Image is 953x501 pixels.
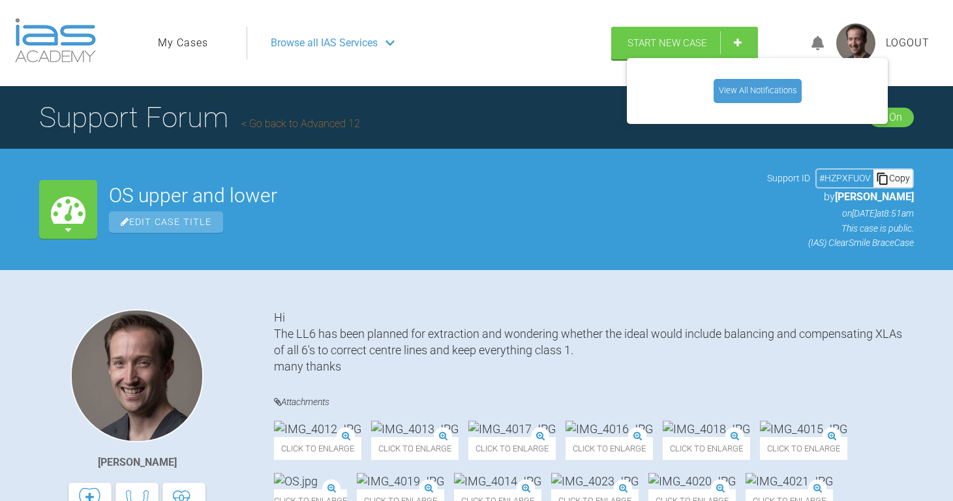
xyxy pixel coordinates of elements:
span: Click to enlarge [566,437,653,460]
img: James Crouch Baker [70,309,204,442]
img: IMG_4012.JPG [274,421,361,437]
img: IMG_4017.JPG [468,421,556,437]
div: Copy [873,170,913,187]
p: (IAS) ClearSmile Brace Case [767,235,914,250]
p: by [767,189,914,205]
p: on [DATE] at 8:51am [767,206,914,220]
h2: OS upper and lower [109,186,755,205]
span: Browse all IAS Services [271,35,378,52]
img: profile.png [836,23,875,63]
span: Support ID [767,171,810,185]
span: Click to enlarge [274,437,361,460]
div: # HZPXFUOV [817,171,873,185]
img: IMG_4020.JPG [648,473,736,489]
span: Click to enlarge [468,437,556,460]
div: On [889,109,902,126]
img: logo-light.3e3ef733.png [15,18,96,63]
p: This case is public. [767,221,914,235]
h4: Attachments [274,394,914,410]
a: Go back to Advanced 12 [241,117,360,130]
span: [PERSON_NAME] [835,190,914,203]
span: Click to enlarge [663,437,750,460]
img: OS.jpg [274,473,318,489]
img: IMG_4013.JPG [371,421,459,437]
div: [PERSON_NAME] [98,454,177,471]
a: View All Notifications [714,79,802,102]
img: IMG_4019.JPG [357,473,444,489]
span: Click to enlarge [760,437,847,460]
span: Edit Case Title [109,211,223,233]
img: IMG_4023.JPG [551,473,639,489]
div: Hi The LL6 has been planned for extraction and wondering whether the ideal would include balancin... [274,309,914,375]
h1: Support Forum [39,95,360,140]
img: IMG_4021.JPG [746,473,833,489]
a: Start New Case [611,27,758,59]
a: My Cases [158,35,208,52]
img: IMG_4015.JPG [760,421,847,437]
span: Start New Case [628,37,707,49]
a: Logout [886,35,930,52]
img: IMG_4018.JPG [663,421,750,437]
img: IMG_4016.JPG [566,421,653,437]
img: IMG_4014.JPG [454,473,541,489]
span: Click to enlarge [371,437,459,460]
